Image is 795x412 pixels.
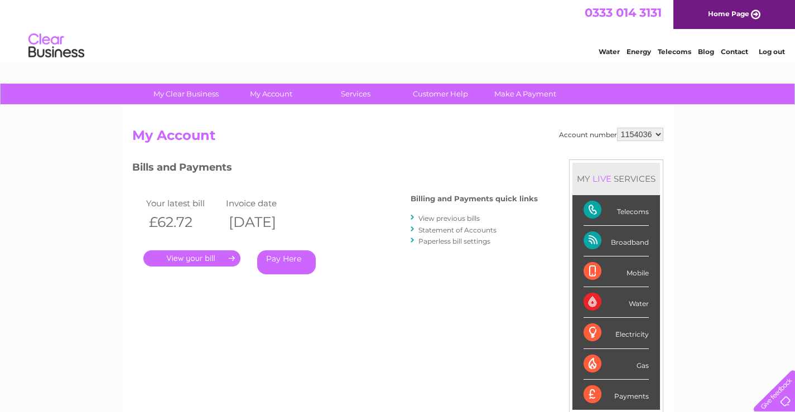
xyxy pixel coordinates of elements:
td: Your latest bill [143,196,224,211]
th: [DATE] [223,211,303,234]
a: . [143,250,240,266]
td: Invoice date [223,196,303,211]
div: Water [584,287,649,318]
div: Electricity [584,318,649,348]
div: Clear Business is a trading name of Verastar Limited (registered in [GEOGRAPHIC_DATA] No. 3667643... [134,6,662,54]
div: Gas [584,349,649,380]
h2: My Account [132,128,663,149]
a: Customer Help [394,84,486,104]
a: Telecoms [658,47,691,56]
div: Payments [584,380,649,410]
div: Telecoms [584,195,649,226]
h4: Billing and Payments quick links [411,195,538,203]
div: LIVE [590,173,614,184]
a: Energy [627,47,651,56]
div: Account number [559,128,663,141]
a: Statement of Accounts [418,226,497,234]
a: Services [310,84,402,104]
a: 0333 014 3131 [585,6,662,20]
div: MY SERVICES [572,163,660,195]
div: Mobile [584,256,649,287]
a: Pay Here [257,250,316,274]
a: Water [599,47,620,56]
h3: Bills and Payments [132,159,538,179]
a: My Clear Business [140,84,232,104]
a: Log out [759,47,785,56]
img: logo.png [28,29,85,63]
a: Contact [721,47,748,56]
th: £62.72 [143,211,224,234]
a: Paperless bill settings [418,237,490,245]
a: View previous bills [418,214,480,222]
a: My Account [225,84,317,104]
a: Make A Payment [479,84,571,104]
a: Blog [698,47,714,56]
div: Broadband [584,226,649,256]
